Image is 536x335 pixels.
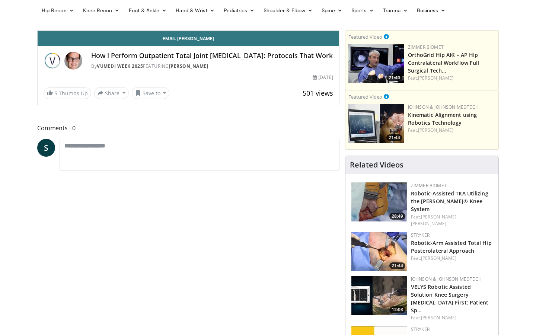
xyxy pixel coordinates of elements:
[348,104,404,143] a: 21:44
[313,74,333,81] div: [DATE]
[411,326,430,332] a: Stryker
[408,75,495,82] div: Feat.
[418,75,453,81] a: [PERSON_NAME]
[91,63,333,70] div: By FEATURING
[348,33,382,40] small: Featured Video
[411,190,488,213] a: Robotic-Assisted TKA Utilizing the [PERSON_NAME]® Knee System
[259,3,317,18] a: Shoulder & Elbow
[351,276,407,315] a: 12:03
[317,3,347,18] a: Spine
[37,3,79,18] a: Hip Recon
[219,3,259,18] a: Pediatrics
[348,44,404,83] a: 21:40
[169,63,208,69] a: [PERSON_NAME]
[379,3,412,18] a: Trauma
[351,182,407,221] img: 8628d054-67c0-4db7-8e0b-9013710d5e10.150x105_q85_crop-smart_upscale.jpg
[418,127,453,133] a: [PERSON_NAME]
[79,3,124,18] a: Knee Recon
[411,239,492,254] a: Robotic-Arm Assisted Total Hip Posterolateral Approach
[350,160,403,169] h4: Related Videos
[411,276,482,282] a: Johnson & Johnson MedTech
[411,182,447,189] a: Zimmer Biomet
[97,63,143,69] a: Vumedi Week 2025
[386,134,402,141] span: 21:44
[348,44,404,83] img: 96a9cbbb-25ee-4404-ab87-b32d60616ad7.150x105_q85_crop-smart_upscale.jpg
[348,104,404,143] img: 85482610-0380-4aae-aa4a-4a9be0c1a4f1.150x105_q85_crop-smart_upscale.jpg
[421,214,457,220] a: [PERSON_NAME],
[347,3,379,18] a: Sports
[421,255,456,261] a: [PERSON_NAME]
[44,52,61,70] img: Vumedi Week 2025
[408,104,479,110] a: Johnson & Johnson MedTech
[411,255,492,262] div: Feat.
[37,123,339,133] span: Comments 0
[64,52,82,70] img: Avatar
[44,87,91,99] a: 5 Thumbs Up
[421,315,456,321] a: [PERSON_NAME]
[408,127,495,134] div: Feat.
[408,111,477,126] a: Kinematic Alignment using Robotics Technology
[408,51,479,74] a: OrthoGrid Hip AI® - AP Hip Contralateral Workflow Full Surgical Tech…
[37,139,55,157] a: S
[386,74,402,81] span: 21:40
[389,262,405,269] span: 21:44
[348,93,382,100] small: Featured Video
[389,213,405,220] span: 28:49
[412,3,450,18] a: Business
[411,220,446,227] a: [PERSON_NAME]
[411,315,492,321] div: Feat.
[411,283,489,314] a: VELYS Robotic Assisted Solution Knee Surgery [MEDICAL_DATA] First: Patient Sp…
[389,306,405,313] span: 12:03
[94,87,129,99] button: Share
[132,87,170,99] button: Save to
[124,3,172,18] a: Foot & Ankle
[408,44,444,50] a: Zimmer Biomet
[351,276,407,315] img: abe8434e-c392-4864-8b80-6cc2396b85ec.150x105_q85_crop-smart_upscale.jpg
[91,52,333,60] h4: How I Perform Outpatient Total Joint [MEDICAL_DATA]: Protocols That Work
[303,89,333,98] span: 501 views
[351,232,407,271] img: 3d35c8c9-d38c-4b51-bca9-0f8f52bcb268.150x105_q85_crop-smart_upscale.jpg
[171,3,219,18] a: Hand & Wrist
[54,90,57,97] span: 5
[351,232,407,271] a: 21:44
[411,232,430,238] a: Stryker
[351,182,407,221] a: 28:49
[38,31,339,46] a: Email [PERSON_NAME]
[411,214,492,227] div: Feat.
